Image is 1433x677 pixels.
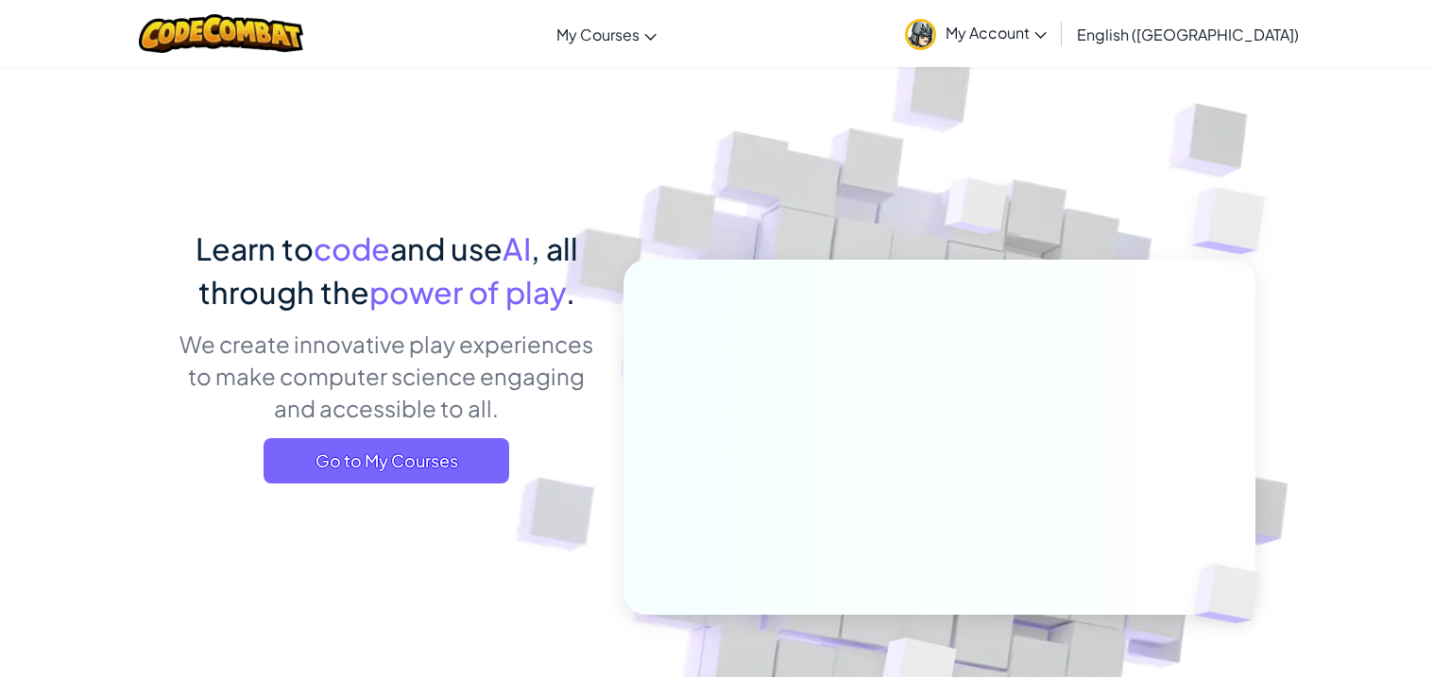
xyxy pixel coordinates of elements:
[390,229,503,267] span: and use
[196,229,314,267] span: Learn to
[905,19,936,50] img: avatar
[179,328,595,424] p: We create innovative play experiences to make computer science engaging and accessible to all.
[1067,8,1308,59] a: English ([GEOGRAPHIC_DATA])
[547,8,666,59] a: My Courses
[909,141,1045,281] img: Overlap cubes
[946,23,1047,42] span: My Account
[139,14,304,53] img: CodeCombat logo
[1154,142,1318,301] img: Overlap cubes
[1162,525,1304,663] img: Overlap cubes
[369,273,566,311] span: power of play
[264,438,509,483] a: Go to My Courses
[1077,25,1299,44] span: English ([GEOGRAPHIC_DATA])
[314,229,390,267] span: code
[556,25,640,44] span: My Courses
[896,4,1056,63] a: My Account
[566,273,575,311] span: .
[503,229,531,267] span: AI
